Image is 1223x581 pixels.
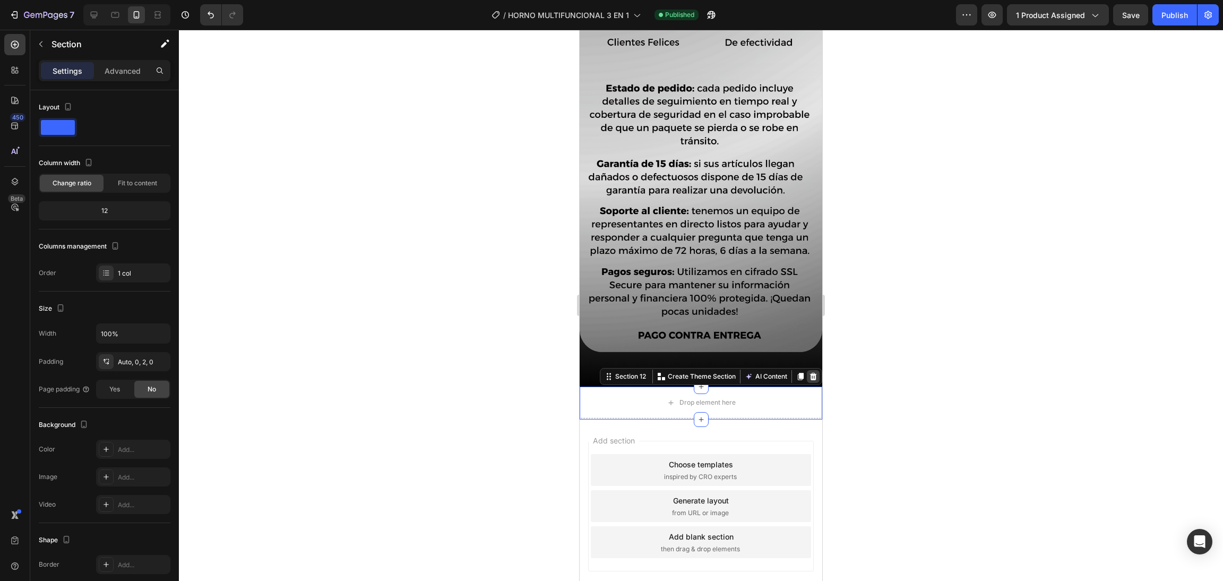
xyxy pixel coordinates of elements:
[39,418,90,432] div: Background
[39,329,56,338] div: Width
[1152,4,1197,25] button: Publish
[118,500,168,510] div: Add...
[503,10,506,21] span: /
[53,178,91,188] span: Change ratio
[39,302,67,316] div: Size
[10,113,25,122] div: 450
[39,385,90,394] div: Page padding
[39,357,63,366] div: Padding
[1113,4,1148,25] button: Save
[41,203,168,218] div: 12
[118,357,168,367] div: Auto, 0, 2, 0
[39,533,73,548] div: Shape
[39,156,95,170] div: Column width
[1122,11,1140,20] span: Save
[51,38,139,50] p: Section
[109,385,120,394] span: Yes
[665,10,694,20] span: Published
[39,560,59,569] div: Border
[39,240,122,254] div: Columns management
[508,10,629,21] span: HORNO MULTIFUNCIONAL 3 EN 1
[4,4,79,25] button: 7
[118,269,168,278] div: 1 col
[580,30,822,581] iframe: Design area
[1007,4,1109,25] button: 1 product assigned
[39,472,57,482] div: Image
[1016,10,1085,21] span: 1 product assigned
[200,4,243,25] div: Undo/Redo
[53,65,82,76] p: Settings
[39,100,74,115] div: Layout
[118,473,168,482] div: Add...
[118,445,168,455] div: Add...
[39,268,56,278] div: Order
[8,194,25,203] div: Beta
[97,324,170,343] input: Auto
[118,178,157,188] span: Fit to content
[39,500,56,509] div: Video
[148,385,156,394] span: No
[1161,10,1188,21] div: Publish
[70,8,74,21] p: 7
[118,560,168,570] div: Add...
[105,65,141,76] p: Advanced
[39,445,55,454] div: Color
[1187,529,1212,554] div: Open Intercom Messenger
